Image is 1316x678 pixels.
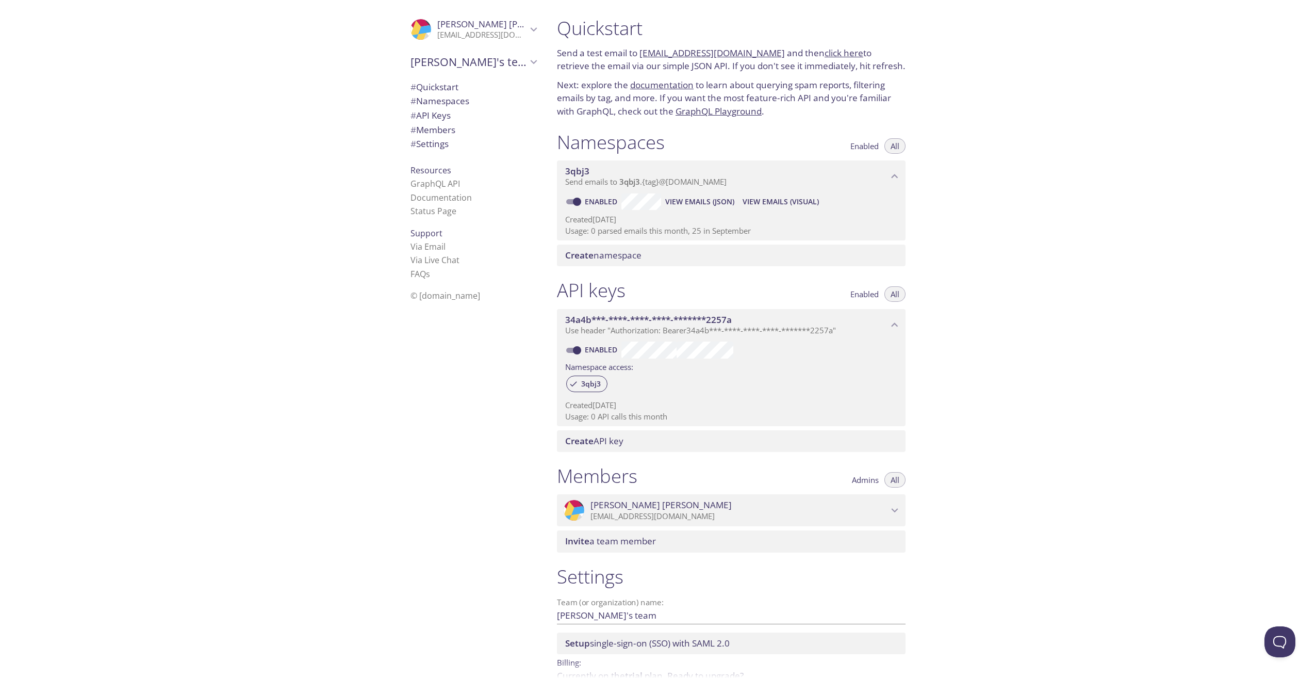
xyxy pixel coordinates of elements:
[437,30,527,40] p: [EMAIL_ADDRESS][DOMAIN_NAME]
[575,379,607,389] span: 3qbj3
[402,49,545,75] div: Phillip's team
[410,228,442,239] span: Support
[565,637,590,649] span: Setup
[557,46,906,73] p: Send a test email to and then to retrieve the email via our simple JSON API. If you don't see it ...
[565,176,727,187] span: Send emails to . {tag} @[DOMAIN_NAME]
[402,123,545,137] div: Members
[557,530,906,552] div: Invite a team member
[557,654,906,669] p: Billing:
[410,254,459,266] a: Via Live Chat
[557,245,906,266] div: Create namespace
[410,109,416,121] span: #
[557,494,906,526] div: Phillip Schroder
[844,286,885,302] button: Enabled
[410,268,430,280] a: FAQ
[565,535,589,547] span: Invite
[590,511,888,522] p: [EMAIL_ADDRESS][DOMAIN_NAME]
[557,131,665,154] h1: Namespaces
[410,192,472,203] a: Documentation
[402,94,545,108] div: Namespaces
[410,290,480,301] span: © [DOMAIN_NAME]
[743,196,819,208] span: View Emails (Visual)
[410,81,458,93] span: Quickstart
[402,137,545,151] div: Team Settings
[565,225,897,236] p: Usage: 0 parsed emails this month, 25 in September
[410,81,416,93] span: #
[619,176,640,187] span: 3qbj3
[844,138,885,154] button: Enabled
[565,535,656,547] span: a team member
[557,160,906,192] div: 3qbj3 namespace
[410,241,446,252] a: Via Email
[410,109,451,121] span: API Keys
[402,108,545,123] div: API Keys
[410,165,451,176] span: Resources
[410,124,416,136] span: #
[437,18,579,30] span: [PERSON_NAME] [PERSON_NAME]
[565,637,730,649] span: single-sign-on (SSO) with SAML 2.0
[410,138,416,150] span: #
[557,279,626,302] h1: API keys
[565,435,623,447] span: API key
[557,17,906,40] h1: Quickstart
[557,599,664,606] label: Team (or organization) name:
[738,193,823,210] button: View Emails (Visual)
[565,165,589,177] span: 3qbj3
[426,268,430,280] span: s
[630,79,694,91] a: documentation
[846,472,885,488] button: Admins
[410,178,460,189] a: GraphQL API
[676,105,762,117] a: GraphQL Playground
[557,430,906,452] div: Create API Key
[565,359,633,374] label: Namespace access:
[665,196,734,208] span: View Emails (JSON)
[557,633,906,654] div: Setup SSO
[410,205,456,217] a: Status Page
[825,47,863,59] a: click here
[565,411,897,422] p: Usage: 0 API calls this month
[590,499,732,511] span: [PERSON_NAME] [PERSON_NAME]
[557,464,637,488] h1: Members
[410,55,527,69] span: [PERSON_NAME]'s team
[557,78,906,118] p: Next: explore the to learn about querying spam reports, filtering emails by tag, and more. If you...
[565,435,594,447] span: Create
[565,400,897,411] p: Created [DATE]
[565,249,594,261] span: Create
[884,286,906,302] button: All
[565,249,641,261] span: namespace
[565,214,897,225] p: Created [DATE]
[566,376,607,392] div: 3qbj3
[402,12,545,46] div: Phillip Schroder
[884,472,906,488] button: All
[410,95,469,107] span: Namespaces
[583,345,621,354] a: Enabled
[410,124,455,136] span: Members
[557,565,906,588] h1: Settings
[583,197,621,206] a: Enabled
[661,193,738,210] button: View Emails (JSON)
[410,95,416,107] span: #
[884,138,906,154] button: All
[402,80,545,94] div: Quickstart
[410,138,449,150] span: Settings
[639,47,785,59] a: [EMAIL_ADDRESS][DOMAIN_NAME]
[1264,626,1295,657] iframe: Help Scout Beacon - Open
